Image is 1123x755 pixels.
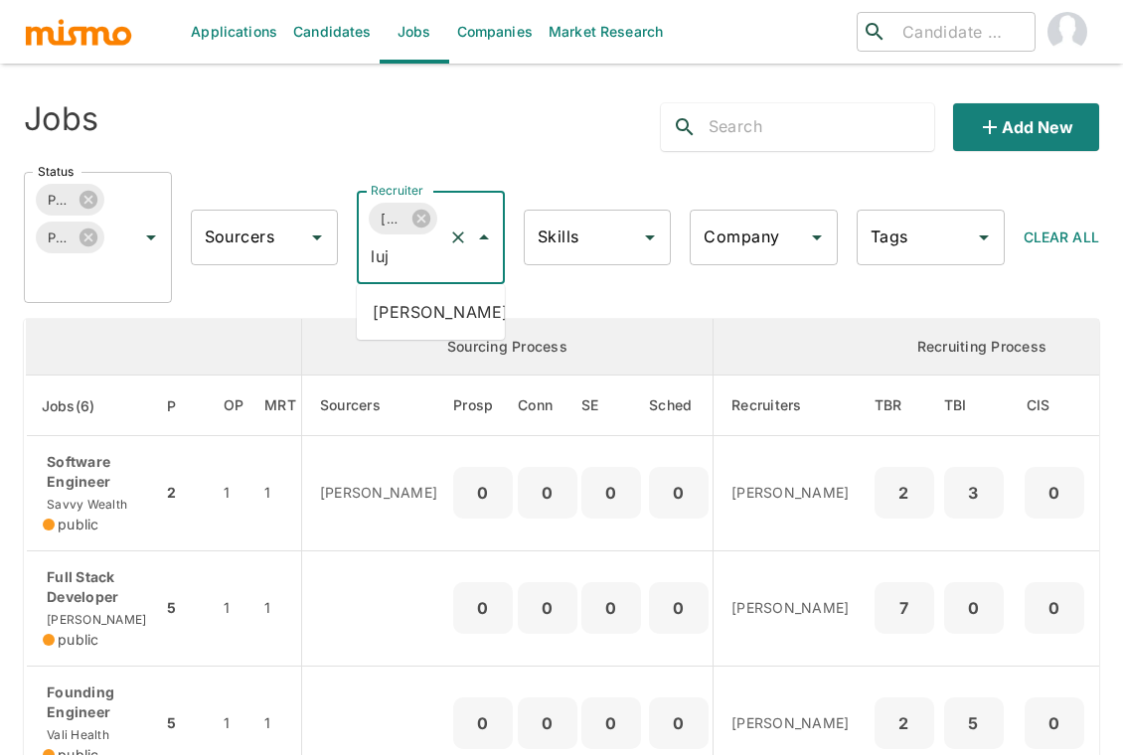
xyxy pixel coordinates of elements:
[526,709,569,737] p: 0
[882,479,926,507] p: 2
[803,224,831,251] button: Open
[137,224,165,251] button: Open
[577,376,645,436] th: Sent Emails
[43,497,127,512] span: Savvy Wealth
[1033,479,1076,507] p: 0
[259,376,301,436] th: Market Research Total
[461,479,505,507] p: 0
[952,479,996,507] p: 3
[657,594,701,622] p: 0
[461,709,505,737] p: 0
[709,111,935,143] input: Search
[657,479,701,507] p: 0
[636,224,664,251] button: Open
[731,713,854,733] p: [PERSON_NAME]
[1033,709,1076,737] p: 0
[714,376,870,436] th: Recruiters
[320,483,437,503] p: [PERSON_NAME]
[1024,228,1099,245] span: Clear All
[589,479,633,507] p: 0
[369,208,416,230] span: [PERSON_NAME]
[38,163,74,180] label: Status
[24,99,98,139] h4: Jobs
[208,436,260,551] td: 1
[657,709,701,737] p: 0
[357,292,505,332] li: [PERSON_NAME]
[952,709,996,737] p: 5
[731,483,854,503] p: [PERSON_NAME]
[1033,594,1076,622] p: 0
[208,550,260,666] td: 1
[43,727,109,742] span: Vali Health
[589,709,633,737] p: 0
[162,376,207,436] th: Priority
[882,594,926,622] p: 7
[36,222,104,253] div: Public
[1047,12,1087,52] img: Carmen Vilachá
[518,376,577,436] th: Connections
[589,594,633,622] p: 0
[259,550,301,666] td: 1
[43,682,146,722] p: Founding Engineer
[36,184,104,216] div: Published
[453,376,518,436] th: Prospects
[36,189,83,212] span: Published
[43,567,146,607] p: Full Stack Developer
[645,376,714,436] th: Sched
[461,594,505,622] p: 0
[1009,376,1100,436] th: Client Interview Scheduled
[661,103,709,151] button: search
[58,630,99,650] span: public
[953,103,1099,151] button: Add new
[259,436,301,551] td: 1
[301,319,713,376] th: Sourcing Process
[43,452,146,492] p: Software Engineer
[162,436,207,551] td: 2
[870,376,939,436] th: To Be Reviewed
[526,479,569,507] p: 0
[939,376,1009,436] th: To Be Interviewed
[303,224,331,251] button: Open
[371,182,423,199] label: Recruiter
[42,394,121,418] span: Jobs(6)
[526,594,569,622] p: 0
[470,224,498,251] button: Close
[952,594,996,622] p: 0
[208,376,260,436] th: Open Positions
[36,226,83,249] span: Public
[970,224,998,251] button: Open
[162,550,207,666] td: 5
[58,515,99,534] span: public
[167,394,202,418] span: P
[24,17,133,47] img: logo
[369,203,437,234] div: [PERSON_NAME]
[894,18,1027,46] input: Candidate search
[301,376,453,436] th: Sourcers
[731,598,854,618] p: [PERSON_NAME]
[882,709,926,737] p: 2
[43,612,146,627] span: [PERSON_NAME]
[444,224,472,251] button: Clear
